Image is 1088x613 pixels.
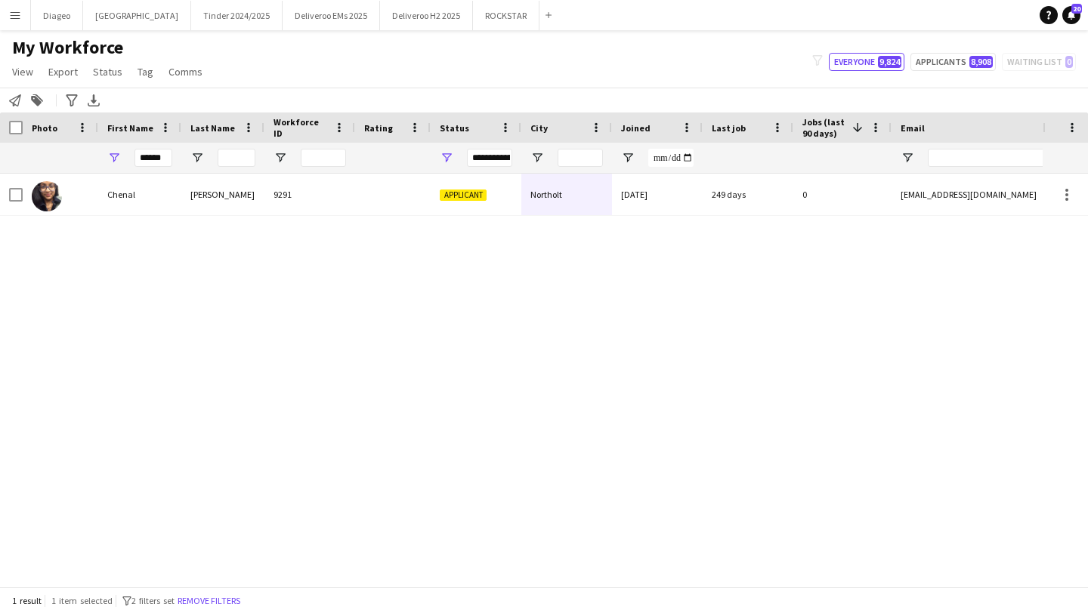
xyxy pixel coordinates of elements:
div: 0 [793,174,892,215]
span: My Workforce [12,36,123,59]
button: Applicants8,908 [910,53,996,71]
span: Joined [621,122,651,134]
span: Last Name [190,122,235,134]
button: Diageo [31,1,83,30]
button: Open Filter Menu [901,151,914,165]
app-action-btn: Notify workforce [6,91,24,109]
app-action-btn: Advanced filters [63,91,81,109]
button: Open Filter Menu [440,151,453,165]
span: Applicant [440,189,487,201]
input: Last Name Filter Input [218,149,255,167]
input: Joined Filter Input [648,149,694,167]
input: First Name Filter Input [134,149,172,167]
span: Photo [32,122,57,134]
button: Tinder 2024/2025 [191,1,283,30]
app-action-btn: Add to tag [28,91,46,109]
span: Email [901,122,925,134]
button: Remove filters [175,593,243,609]
span: 20 [1071,4,1082,14]
input: Workforce ID Filter Input [301,149,346,167]
span: City [530,122,548,134]
button: Deliveroo EMs 2025 [283,1,380,30]
button: Everyone9,824 [829,53,904,71]
button: ROCKSTAR [473,1,539,30]
button: Open Filter Menu [190,151,204,165]
app-action-btn: Export XLSX [85,91,103,109]
span: Status [440,122,469,134]
span: Last job [712,122,746,134]
button: Deliveroo H2 2025 [380,1,473,30]
span: 8,908 [969,56,993,68]
button: Open Filter Menu [621,151,635,165]
span: Workforce ID [274,116,328,139]
span: 1 item selected [51,595,113,606]
a: Export [42,62,84,82]
a: View [6,62,39,82]
span: Jobs (last 90 days) [802,116,846,139]
a: 20 [1062,6,1080,24]
span: Tag [138,65,153,79]
div: Northolt [521,174,612,215]
span: First Name [107,122,153,134]
span: Comms [168,65,202,79]
div: 249 days [703,174,793,215]
span: 9,824 [878,56,901,68]
span: View [12,65,33,79]
span: Export [48,65,78,79]
div: [PERSON_NAME] [181,174,264,215]
img: Chenal Singh [32,181,62,211]
span: Status [93,65,122,79]
button: Open Filter Menu [107,151,121,165]
a: Tag [131,62,159,82]
input: City Filter Input [558,149,603,167]
div: Chenal [98,174,181,215]
div: [DATE] [612,174,703,215]
a: Status [87,62,128,82]
div: 9291 [264,174,355,215]
a: Comms [162,62,209,82]
span: 2 filters set [131,595,175,606]
span: Rating [364,122,393,134]
button: Open Filter Menu [530,151,544,165]
button: [GEOGRAPHIC_DATA] [83,1,191,30]
button: Open Filter Menu [274,151,287,165]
